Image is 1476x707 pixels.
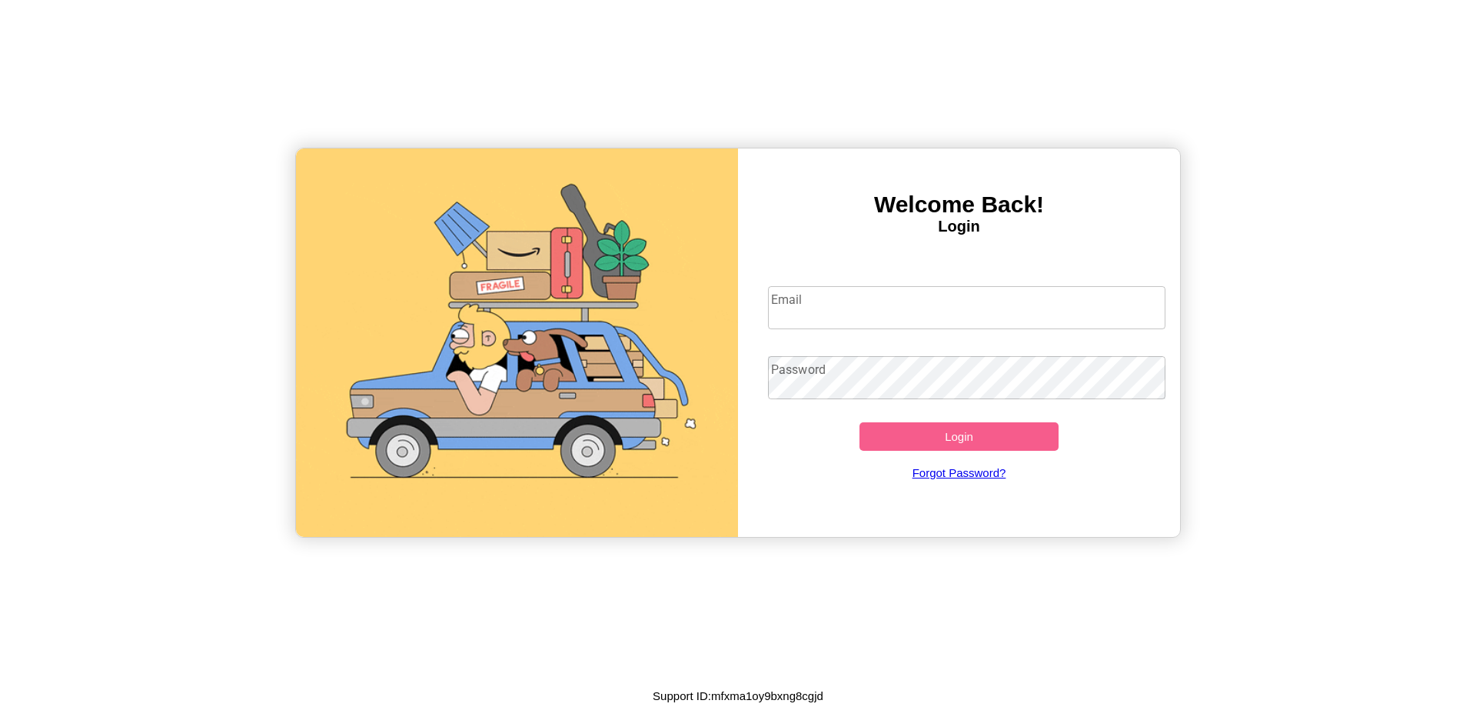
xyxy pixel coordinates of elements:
[738,192,1180,218] h3: Welcome Back!
[653,685,823,706] p: Support ID: mfxma1oy9bxng8cgjd
[859,422,1059,451] button: Login
[760,451,1159,495] a: Forgot Password?
[738,218,1180,235] h4: Login
[296,148,738,537] img: gif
